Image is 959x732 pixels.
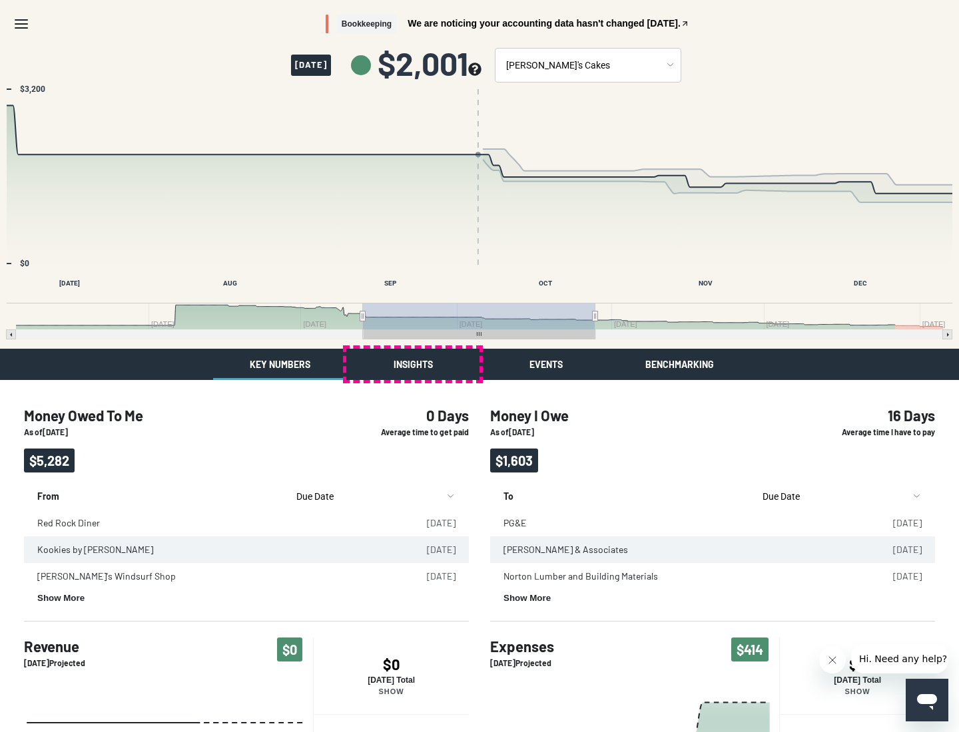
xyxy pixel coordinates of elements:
text: AUG [223,279,237,287]
p: Average time to get paid [324,427,469,438]
h4: Revenue [24,638,85,655]
button: $0[DATE] TotalShow [779,638,935,714]
p: [DATE] Total [314,675,469,685]
text: [DATE] [59,279,80,287]
h4: 16 Days [790,407,935,424]
h4: $0 [780,655,935,673]
button: sort by [757,483,922,510]
h4: Money Owed To Me [24,407,302,424]
td: [DATE] [394,510,469,536]
p: Show [314,687,469,695]
p: Average time I have to pay [790,427,935,438]
iframe: Close message [819,647,846,673]
p: To [503,483,744,503]
td: Red Rock Diner [24,510,394,536]
button: $0[DATE] TotalShow [313,638,469,714]
span: $414 [731,638,769,661]
text: NOV [699,279,713,287]
text: OCT [539,279,552,287]
td: [DATE] [860,563,935,590]
span: $2,001 [378,47,481,79]
text: $0 [20,259,29,268]
button: BookkeepingWe are noticing your accounting data hasn't changed [DATE]. [326,15,689,34]
td: Kookies by [PERSON_NAME] [24,536,394,563]
td: [DATE] [394,563,469,590]
span: $1,603 [490,449,538,472]
h4: Money I Owe [490,407,769,424]
text: SEP [384,279,397,287]
td: [PERSON_NAME] & Associates [490,536,860,563]
p: As of [DATE] [490,427,769,438]
button: see more about your cashflow projection [468,63,481,78]
p: [DATE] Total [780,675,935,685]
p: From [37,483,278,503]
span: We are noticing your accounting data hasn't changed [DATE]. [408,19,681,28]
svg: Menu [13,16,29,32]
iframe: Button to launch messaging window [906,679,948,721]
td: PG&E [490,510,860,536]
iframe: Message from company [851,644,948,673]
p: [DATE] Projected [24,657,85,669]
text: $3,200 [20,85,45,94]
span: Bookkeeping [336,15,397,34]
h4: $0 [314,655,469,673]
button: Events [479,349,613,380]
button: Show More [37,593,85,603]
td: [DATE] [394,536,469,563]
button: Insights [346,349,479,380]
span: [DATE] [291,55,331,76]
td: [PERSON_NAME]'s Windsurf Shop [24,563,394,590]
td: Norton Lumber and Building Materials [490,563,860,590]
p: Show [780,687,935,695]
h4: 0 Days [324,407,469,424]
td: [DATE] [860,536,935,563]
p: As of [DATE] [24,427,302,438]
text: [DATE] [922,320,946,328]
td: [DATE] [860,510,935,536]
span: $5,282 [24,449,75,472]
button: Show More [503,593,551,603]
button: sort by [291,483,456,510]
p: [DATE] Projected [490,657,554,669]
h4: Expenses [490,638,554,655]
span: $0 [277,638,302,661]
text: DEC [854,279,867,287]
button: Benchmarking [613,349,746,380]
button: Key Numbers [213,349,346,380]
